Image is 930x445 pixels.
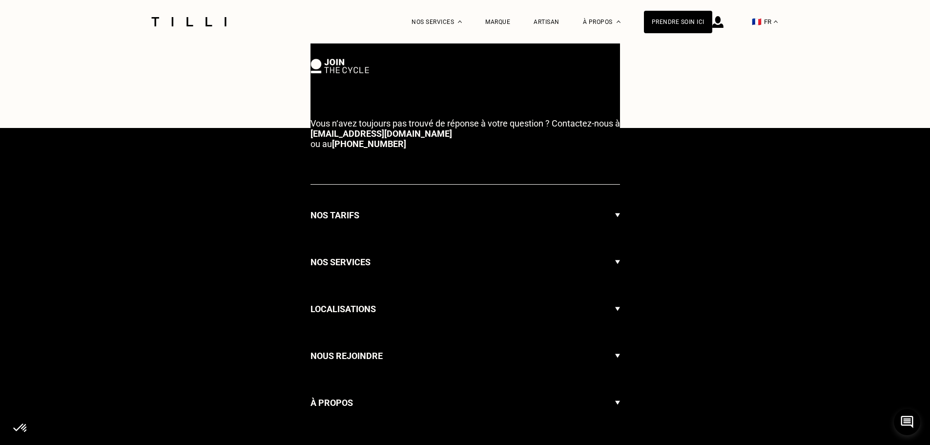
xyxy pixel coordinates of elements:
img: Flèche menu déroulant [615,340,620,372]
img: Menu déroulant à propos [617,21,620,23]
img: Flèche menu déroulant [615,199,620,232]
img: Flèche menu déroulant [615,246,620,278]
img: Flèche menu déroulant [615,293,620,325]
h3: Nous rejoindre [310,349,383,363]
h3: À propos [310,396,353,410]
img: icône connexion [712,16,723,28]
p: ou au [310,118,620,149]
h3: Nos tarifs [310,208,359,223]
a: [PHONE_NUMBER] [332,139,406,149]
img: Menu déroulant [458,21,462,23]
img: Flèche menu déroulant [615,387,620,419]
span: Vous n‘avez toujours pas trouvé de réponse à votre question ? Contactez-nous à [310,118,620,128]
a: Prendre soin ici [644,11,712,33]
img: menu déroulant [774,21,778,23]
h3: Nos services [310,255,371,270]
a: Artisan [534,19,559,25]
h3: Localisations [310,302,376,317]
a: [EMAIL_ADDRESS][DOMAIN_NAME] [310,128,452,139]
a: Marque [485,19,510,25]
img: Logo du service de couturière Tilli [148,17,230,26]
span: 🇫🇷 [752,17,762,26]
img: logo Join The Cycle [310,59,369,73]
